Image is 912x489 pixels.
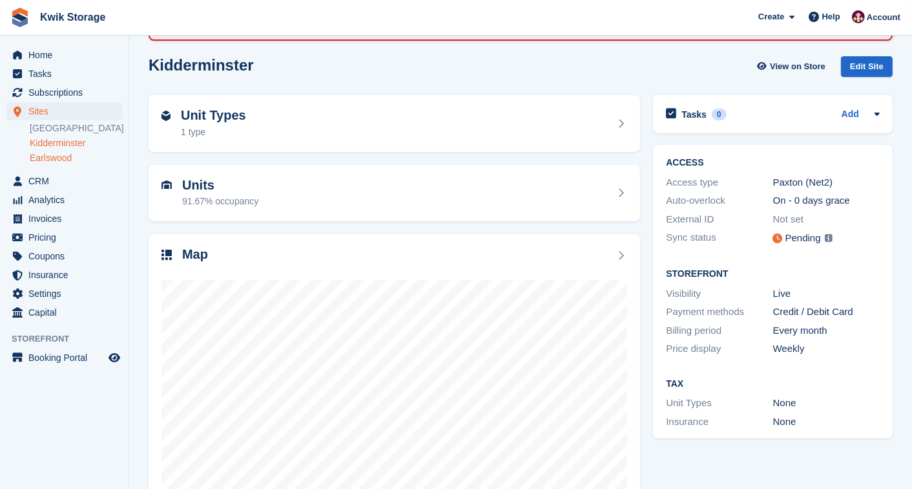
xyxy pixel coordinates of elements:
a: menu [6,266,122,284]
span: CRM [28,172,106,190]
h2: Storefront [666,269,880,279]
span: Create [758,10,784,23]
div: Auto-overlock [666,193,772,208]
img: unit-icn-7be61d7bf1b0ce9d3e12c5938cc71ed9869f7b940bace4675aadf7bd6d80202e.svg [161,180,172,190]
a: menu [6,102,122,120]
div: Billing period [666,323,772,338]
a: menu [6,172,122,190]
a: Units 91.67% occupancy [149,165,640,222]
div: Unit Types [666,396,772,411]
div: Edit Site [841,56,893,78]
span: Storefront [12,332,129,345]
a: menu [6,46,122,64]
span: Coupons [28,247,106,265]
div: Price display [666,342,772,356]
div: Paxton (Net2) [773,175,880,190]
div: Insurance [666,415,772,429]
span: Booking Portal [28,349,106,367]
span: Insurance [28,266,106,284]
h2: Tax [666,379,880,389]
img: map-icn-33ee37083ee616e46c38cad1a60f524a97daa1e2b2c8c0bc3eb3415660979fc1.svg [161,250,172,260]
div: None [773,415,880,429]
div: 1 type [181,125,246,139]
span: Home [28,46,106,64]
h2: Tasks [681,109,707,120]
div: None [773,396,880,411]
a: Add [842,107,859,122]
span: Tasks [28,65,106,83]
div: 0 [712,109,727,120]
a: menu [6,228,122,246]
h2: Units [182,178,258,193]
div: Payment methods [666,305,772,320]
div: Access type [666,175,772,190]
h2: ACCESS [666,158,880,168]
div: External ID [666,212,772,227]
img: ellie tragonette [852,10,865,23]
div: Visibility [666,287,772,301]
a: menu [6,210,122,228]
a: Preview store [107,350,122,365]
span: Settings [28,285,106,303]
a: Kidderminster [30,137,122,149]
div: 91.67% occupancy [182,195,258,208]
a: Edit Site [841,56,893,83]
h2: Kidderminster [149,56,254,74]
div: On - 0 days grace [773,193,880,208]
span: Sites [28,102,106,120]
span: Invoices [28,210,106,228]
div: Credit / Debit Card [773,305,880,320]
span: Capital [28,303,106,321]
h2: Unit Types [181,108,246,123]
img: icon-info-grey-7440780725fd019a000dd9b08b2336e03edf1995a4989e88bcd33f0948082b44.svg [825,234,833,242]
div: Every month [773,323,880,338]
div: Not set [773,212,880,227]
a: [GEOGRAPHIC_DATA] [30,122,122,135]
span: View on Store [770,60,825,73]
a: menu [6,303,122,321]
img: unit-type-icn-2b2737a686de81e16bb02015468b77c625bbabd49415b5ef34ead5e3b44a266d.svg [161,111,171,121]
a: menu [6,285,122,303]
a: Unit Types 1 type [149,95,640,152]
a: View on Store [755,56,831,78]
a: menu [6,65,122,83]
span: Pricing [28,228,106,246]
div: Pending [785,231,821,246]
a: menu [6,247,122,265]
a: Kwik Storage [35,6,110,28]
span: Subscriptions [28,83,106,102]
span: Analytics [28,191,106,209]
img: stora-icon-8386f47178a22dfd0bd8f6a31ec36ba5ce8667c1dd55bd0f319d3a0aa187defe.svg [10,8,30,27]
div: Sync status [666,230,772,246]
span: Account [867,11,900,24]
div: Weekly [773,342,880,356]
a: Earlswood [30,152,122,164]
a: menu [6,349,122,367]
a: menu [6,191,122,209]
a: menu [6,83,122,102]
h2: Map [182,247,208,262]
span: Help [822,10,840,23]
div: Live [773,287,880,301]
